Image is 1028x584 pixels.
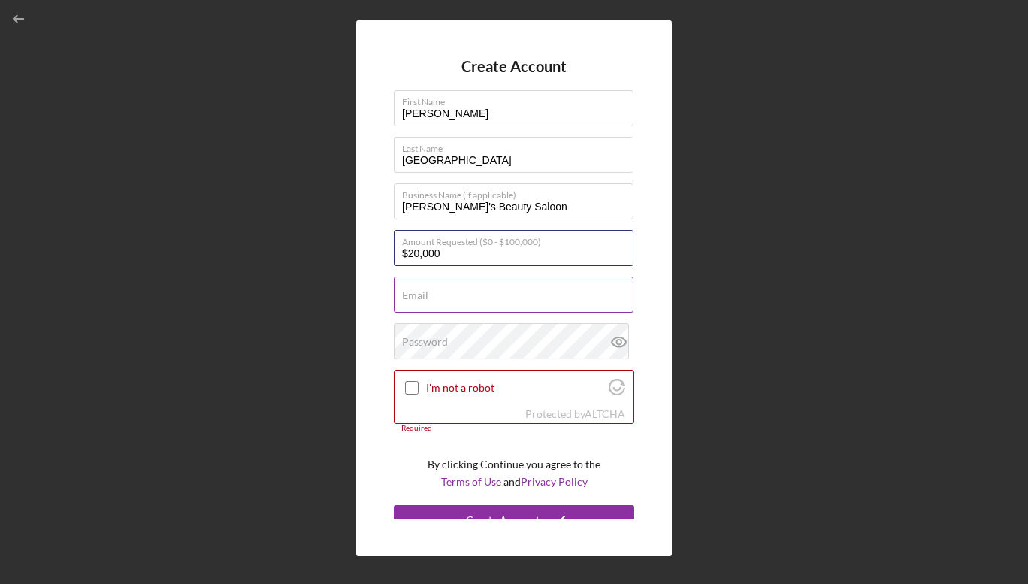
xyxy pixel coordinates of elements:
[461,58,567,75] h4: Create Account
[428,456,600,490] p: By clicking Continue you agree to the and
[402,184,633,201] label: Business Name (if applicable)
[585,407,625,420] a: Visit Altcha.org
[521,475,588,488] a: Privacy Policy
[441,475,501,488] a: Terms of Use
[609,385,625,398] a: Visit Altcha.org
[402,91,633,107] label: First Name
[402,231,633,247] label: Amount Requested ($0 - $100,000)
[394,424,634,433] div: Required
[525,408,625,420] div: Protected by
[394,505,634,535] button: Create Account
[426,382,604,394] label: I'm not a robot
[466,505,540,535] div: Create Account
[402,289,428,301] label: Email
[402,336,448,348] label: Password
[402,138,633,154] label: Last Name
